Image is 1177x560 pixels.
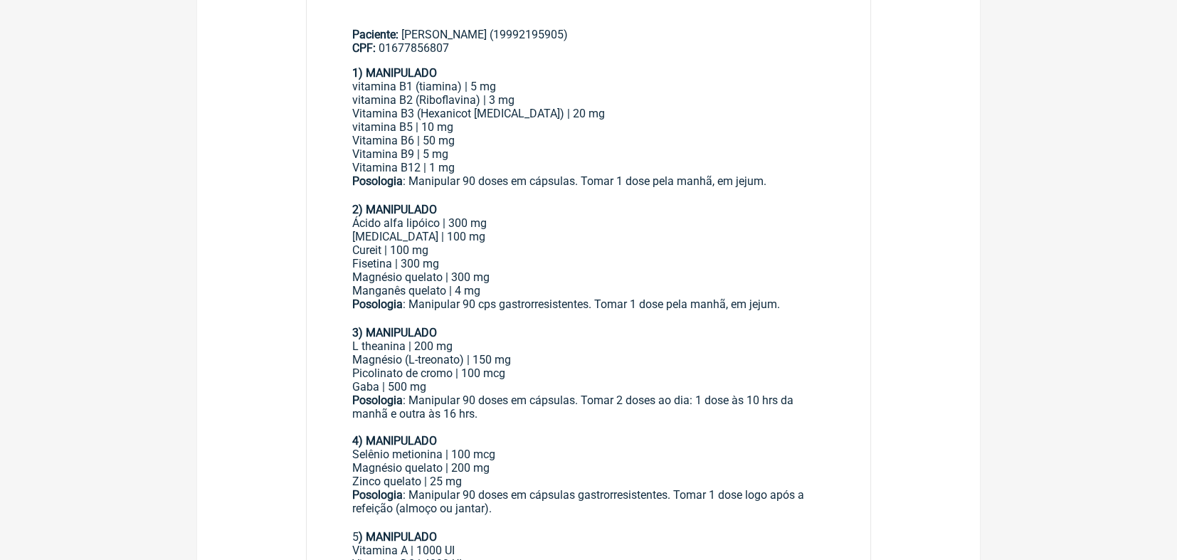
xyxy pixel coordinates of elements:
[352,107,825,120] div: Vitamina B3 (Hexanicot [MEDICAL_DATA]) | 20 mg
[352,380,825,393] div: Gaba | 500 mg
[359,530,437,544] strong: ) MANIPULADO
[352,297,825,312] div: : Manipular 90 cps gastrorresistentes. Tomar 1 dose pela manhã, em jejum. ㅤ
[352,257,825,270] div: Fisetina | 300 mg
[352,174,825,203] div: : Manipular 90 doses em cápsulas. Tomar 1 dose pela manhã, em jejum. ㅤ
[352,41,376,55] span: CPF:
[352,544,825,557] div: Vitamina A | 1000 UI
[352,448,825,461] div: Selênio metionina | 100 mcg
[352,80,825,93] div: vitamina B1 (tiamina) | 5 mg
[352,66,437,80] strong: 1) MANIPULADO
[352,297,403,311] strong: Posologia
[352,216,825,230] div: Ácido alfa lipóico | 300 mg
[352,270,825,284] div: Magnésio quelato | 300 mg
[352,475,825,488] div: Zinco quelato | 25 mg
[352,28,399,41] span: Paciente:
[352,230,825,243] div: [MEDICAL_DATA] | 100 mg
[352,353,825,366] div: Magnésio (L-treonato) | 150 mg
[352,488,403,502] strong: Posologia
[352,284,825,297] div: Manganês quelato | 4 mg
[352,243,825,257] div: Cureit | 100 mg
[352,339,825,353] div: L theanina | 200 mg
[352,393,403,407] strong: Posologia
[352,461,825,475] div: Magnésio quelato | 200 mg
[352,326,437,339] strong: 3) MANIPULADO
[352,93,825,107] div: vitamina B2 (Riboflavina) | 3 mg
[352,41,825,55] div: 01677856807
[352,366,825,380] div: Picolinato de cromo | 100 mcg
[352,161,825,174] div: Vitamina B12 | 1 mg
[352,203,437,216] strong: 2) MANIPULADO
[352,393,825,421] div: : Manipular 90 doses em cápsulas. Tomar 2 doses ao dia: 1 dose às 10 hrs da manhã e outra às 16 hrs.
[352,147,825,161] div: Vitamina B9 | 5 mg
[352,174,403,188] strong: Posologia
[352,434,437,448] strong: 4) MANIPULADO
[352,120,825,134] div: vitamina B5 | 10 mg
[352,488,825,544] div: : Manipular 90 doses em cápsulas gastrorresistentes. Tomar 1 dose logo após a refeição (almoço ou...
[352,134,825,147] div: Vitamina B6 | 50 mg
[352,28,825,55] div: [PERSON_NAME] (19992195905)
